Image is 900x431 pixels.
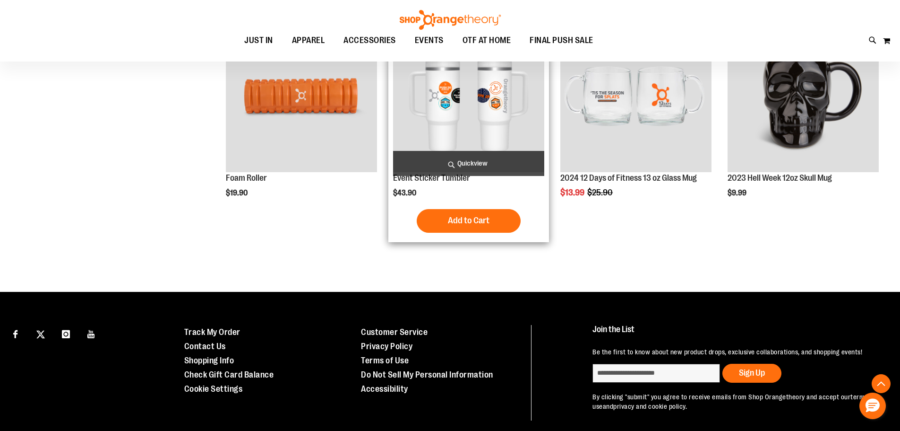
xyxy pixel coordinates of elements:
img: OTF 40 oz. Sticker Tumbler [393,21,544,172]
span: FINAL PUSH SALE [530,30,593,51]
a: Product image for Hell Week 12oz Skull MugSALE [728,21,879,174]
div: product [556,16,716,221]
a: Track My Order [184,327,240,337]
span: ACCESSORIES [343,30,396,51]
h4: Join the List [592,325,878,343]
a: 2024 12 Days of Fitness 13 oz Glass Mug [560,173,697,183]
a: Foam Roller [226,173,267,183]
a: Visit our Youtube page [83,325,100,342]
span: Sign Up [739,368,765,378]
a: FINAL PUSH SALE [520,30,603,52]
a: Cookie Settings [184,384,243,394]
input: enter email [592,364,720,383]
span: $25.90 [587,188,614,197]
img: Product image for Hell Week 12oz Skull Mug [728,21,879,172]
span: JUST IN [244,30,273,51]
a: Main image of 2024 12 Days of Fitness 13 oz Glass MugSALE [560,21,711,174]
img: Twitter [36,330,45,339]
button: Sign Up [722,364,781,383]
a: Accessibility [361,384,408,394]
a: Privacy Policy [361,342,412,351]
a: OTF AT HOME [453,30,521,52]
a: Quickview [393,151,544,176]
a: Contact Us [184,342,226,351]
div: product [388,16,549,242]
div: product [221,16,382,221]
a: privacy and cookie policy. [613,403,687,410]
a: OTF 40 oz. Sticker TumblerNEW [393,21,544,174]
a: Visit our Instagram page [58,325,74,342]
a: APPAREL [283,30,334,52]
a: ACCESSORIES [334,30,405,52]
button: Add to Cart [417,209,521,233]
a: Event Sticker Tumbler [393,173,470,183]
a: EVENTS [405,30,453,51]
img: Shop Orangetheory [398,10,502,30]
span: Add to Cart [448,215,489,226]
span: $43.90 [393,189,418,197]
span: APPAREL [292,30,325,51]
a: JUST IN [235,30,283,52]
a: Visit our X page [33,325,49,342]
img: Foam Roller [226,21,377,172]
span: $13.99 [560,188,586,197]
a: Foam RollerNEW [226,21,377,174]
span: $19.90 [226,189,249,197]
a: Shopping Info [184,356,234,365]
span: EVENTS [415,30,444,51]
span: OTF AT HOME [463,30,511,51]
a: Terms of Use [361,356,409,365]
button: Hello, have a question? Let’s chat. [859,393,886,419]
p: By clicking "submit" you agree to receive emails from Shop Orangetheory and accept our and [592,392,878,411]
button: Back To Top [872,374,891,393]
a: Check Gift Card Balance [184,370,274,379]
a: 2023 Hell Week 12oz Skull Mug [728,173,832,183]
p: Be the first to know about new product drops, exclusive collaborations, and shopping events! [592,347,878,357]
a: Visit our Facebook page [7,325,24,342]
a: Do Not Sell My Personal Information [361,370,493,379]
span: $9.99 [728,189,748,197]
img: Main image of 2024 12 Days of Fitness 13 oz Glass Mug [560,21,711,172]
a: terms of use [592,393,875,410]
div: product [723,16,883,221]
a: Customer Service [361,327,428,337]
